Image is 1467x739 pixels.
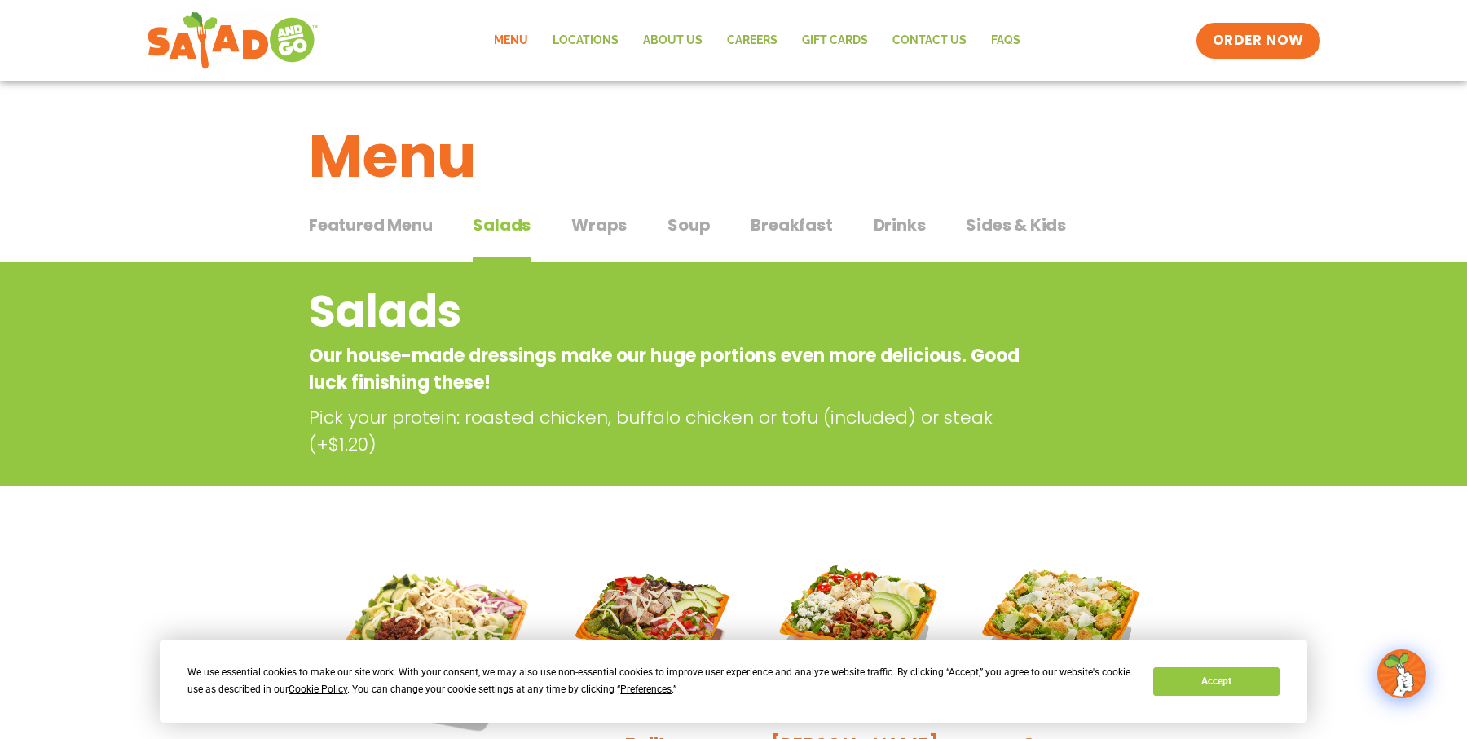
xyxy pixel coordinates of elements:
p: Pick your protein: roasted chicken, buffalo chicken or tofu (included) or steak (+$1.20) [309,404,1034,458]
a: About Us [631,22,715,59]
span: Sides & Kids [966,213,1066,237]
span: ORDER NOW [1213,31,1304,51]
img: Product photo for Caesar Salad [968,541,1146,719]
div: Tabbed content [309,207,1158,262]
a: Locations [540,22,631,59]
img: Product photo for Fajita Salad [563,541,741,719]
div: Cookie Consent Prompt [160,640,1307,723]
span: Preferences [620,684,672,695]
h2: Salads [309,279,1027,345]
a: Menu [482,22,540,59]
img: Product photo for Cobb Salad [765,541,943,719]
button: Accept [1153,667,1279,696]
a: GIFT CARDS [790,22,880,59]
span: Featured Menu [309,213,432,237]
p: Our house-made dressings make our huge portions even more delicious. Good luck finishing these! [309,342,1027,396]
h1: Menu [309,112,1158,200]
a: Careers [715,22,790,59]
span: Wraps [571,213,627,237]
a: FAQs [979,22,1033,59]
a: ORDER NOW [1196,23,1320,59]
span: Soup [667,213,710,237]
span: Drinks [874,213,926,237]
a: Contact Us [880,22,979,59]
span: Salads [473,213,531,237]
img: wpChatIcon [1379,651,1425,697]
span: Cookie Policy [289,684,347,695]
span: Breakfast [751,213,832,237]
nav: Menu [482,22,1033,59]
div: We use essential cookies to make our site work. With your consent, we may also use non-essential ... [187,664,1134,698]
img: new-SAG-logo-768×292 [147,8,319,73]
